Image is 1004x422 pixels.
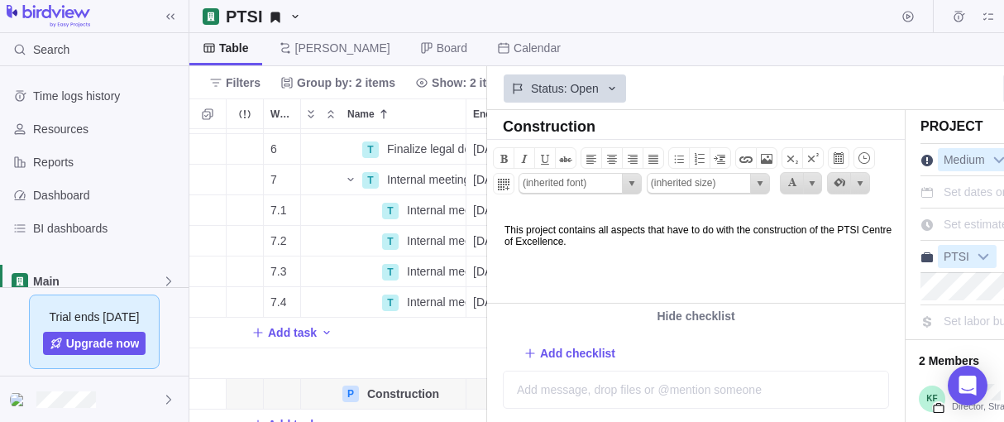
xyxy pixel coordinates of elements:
[270,202,286,218] span: 7.1
[66,335,140,352] span: Upgrade now
[227,226,264,257] div: Trouble indication
[270,233,286,249] span: 7.2
[977,5,1000,28] span: My assignments
[382,264,399,281] div: T
[519,174,622,194] input: Font Name
[270,106,294,122] span: WBS #
[264,257,300,286] div: 7.3
[473,171,509,188] span: [DATE]
[264,348,301,379] div: WBS #
[270,171,277,188] span: 7
[341,99,466,128] div: Name
[203,71,267,94] span: Filters
[540,345,615,362] span: Add checklist
[948,366,987,405] div: Open Intercom Messenger
[407,263,466,280] span: Internal meeting with foundation
[400,257,466,286] div: Internal meeting with foundation
[473,233,509,249] span: [DATE]
[301,195,466,226] div: Name
[10,390,30,410] div: Seyi Jegede
[321,103,341,126] span: Collapse
[534,147,556,169] a: Underline
[270,263,286,280] span: 7.3
[643,147,664,169] a: Justify
[264,165,301,195] div: WBS #
[361,379,466,409] div: Construction
[270,141,277,157] span: 6
[264,287,300,317] div: 7.4
[407,294,466,310] span: Internal meeting with frontline members
[387,171,466,188] span: Internal meetings to discuss persepectives
[227,379,264,410] div: Trouble indication
[581,147,602,169] a: Align text left
[947,5,970,28] span: Time logs
[227,165,264,195] div: Trouble indication
[382,233,399,250] div: T
[264,226,301,257] div: WBS #
[264,379,301,410] div: WBS #
[689,147,710,169] a: Insert ordered list
[301,379,466,410] div: Name
[226,74,261,91] span: Filters
[648,174,750,194] input: Font Size
[270,294,286,310] span: 7.4
[466,257,566,287] div: End date
[301,257,466,287] div: Name
[264,195,301,226] div: WBS #
[400,287,466,317] div: Internal meeting with frontline members
[33,187,182,204] span: Dashboard
[710,147,731,169] a: Indent
[531,80,599,97] span: Status: Open
[274,71,402,94] span: Group by: 2 items
[264,134,301,165] div: WBS #
[939,246,974,269] span: PTSI
[33,273,162,290] span: Main
[977,12,1000,26] a: My assignments
[493,173,514,194] a: Create table
[320,321,333,344] span: Add activity
[493,147,514,169] a: Bold
[780,172,823,194] span: Current selected color is
[514,40,561,56] span: Calendar
[622,147,643,169] a: Align text right
[466,379,566,410] div: End date
[189,129,487,422] div: grid
[920,119,983,133] span: Project
[939,149,990,172] span: Medium
[43,332,146,355] a: Upgrade now
[226,5,262,28] h2: PTSI
[437,40,467,56] span: Board
[342,386,359,402] div: P
[938,245,997,268] div: PTSI
[896,5,920,28] span: Start timer
[33,88,182,104] span: Time logs history
[407,202,466,218] span: Internal meeting to gain clinical perspective
[251,321,317,344] span: Add task
[473,263,509,280] span: [DATE]
[380,165,466,194] div: Internal meetings to discuss persepectives
[297,74,395,91] span: Group by: 2 items
[387,141,466,157] span: Finalize legal documents and NDA
[227,348,264,379] div: Trouble indication
[301,348,466,379] div: Name
[7,5,90,28] img: logo
[50,309,140,325] span: Trial ends [DATE]
[10,393,30,406] img: Show
[407,233,466,249] span: Internal meeting to gain IT perspective
[382,203,399,219] div: T
[264,99,300,128] div: WBS #
[514,147,535,169] a: Italic
[802,147,824,169] a: Superscript
[432,74,509,91] span: Show: 2 items
[753,177,767,190] span: select
[219,40,249,56] span: Table
[301,287,466,318] div: Name
[735,147,757,169] a: Insert hyperlink
[301,226,466,257] div: Name
[466,195,566,226] div: End date
[301,165,466,195] div: Name
[756,147,777,169] a: Insert image
[625,177,638,190] span: select
[827,172,870,194] span: Current selected color is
